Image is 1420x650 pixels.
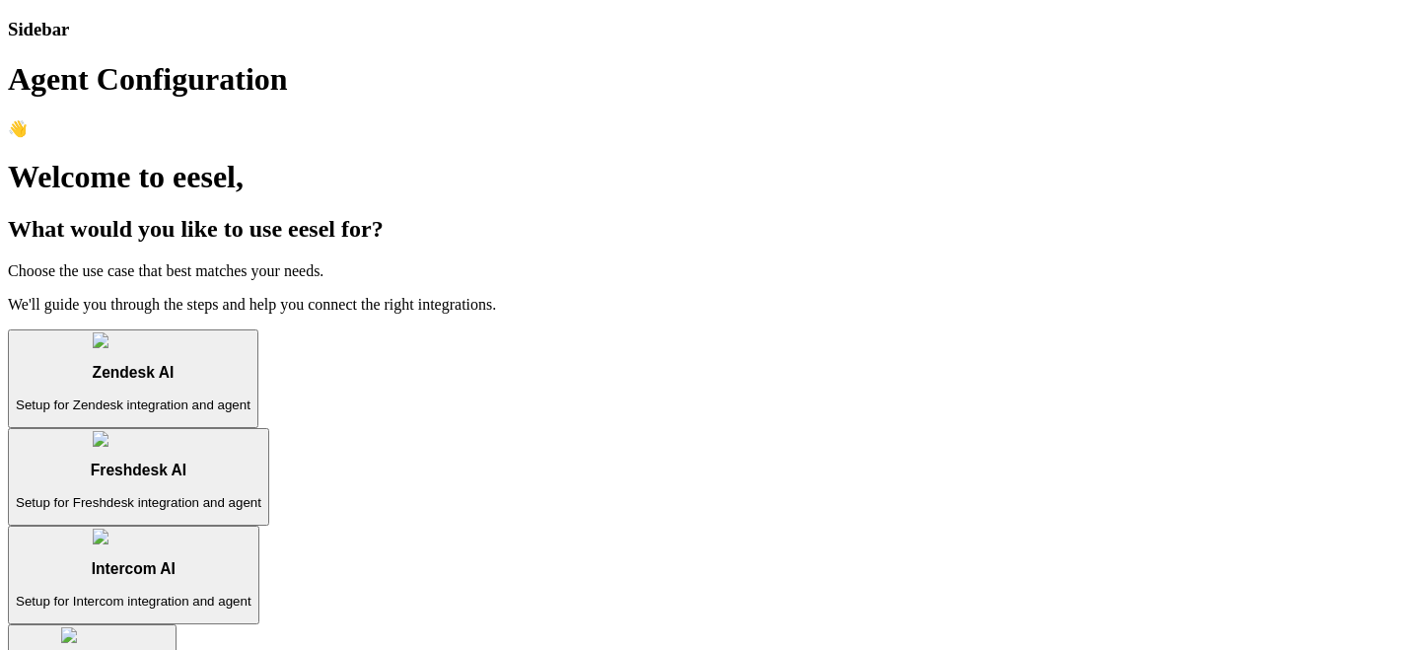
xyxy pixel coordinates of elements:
[8,19,1412,40] h3: Sidebar
[16,594,251,609] p: Setup for Intercom integration and agent
[16,397,250,412] p: Setup for Zendesk integration and agent
[16,560,251,578] h3: Intercom AI
[8,329,258,428] button: Zendesk AIZendesk AISetup for Zendesk integration and agent
[93,332,175,348] img: Zendesk AI
[93,431,185,447] img: Freshdesk AI
[8,428,269,527] button: Freshdesk AIFreshdesk AISetup for Freshdesk integration and agent
[8,216,1412,243] h2: What would you like to use eesel for?
[16,462,261,479] h3: Freshdesk AI
[16,364,250,382] h3: Zendesk AI
[8,526,259,624] button: Intercom AIIntercom AISetup for Intercom integration and agent
[93,529,175,544] img: Intercom AI
[8,296,1412,314] p: We'll guide you through the steps and help you connect the right integrations.
[16,495,261,510] p: Setup for Freshdesk integration and agent
[8,119,1412,138] div: 👋
[8,61,1412,98] h1: Agent Configuration
[8,159,1412,195] h1: Welcome to eesel,
[61,627,123,643] img: Front AI
[8,262,1412,280] p: Choose the use case that best matches your needs.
